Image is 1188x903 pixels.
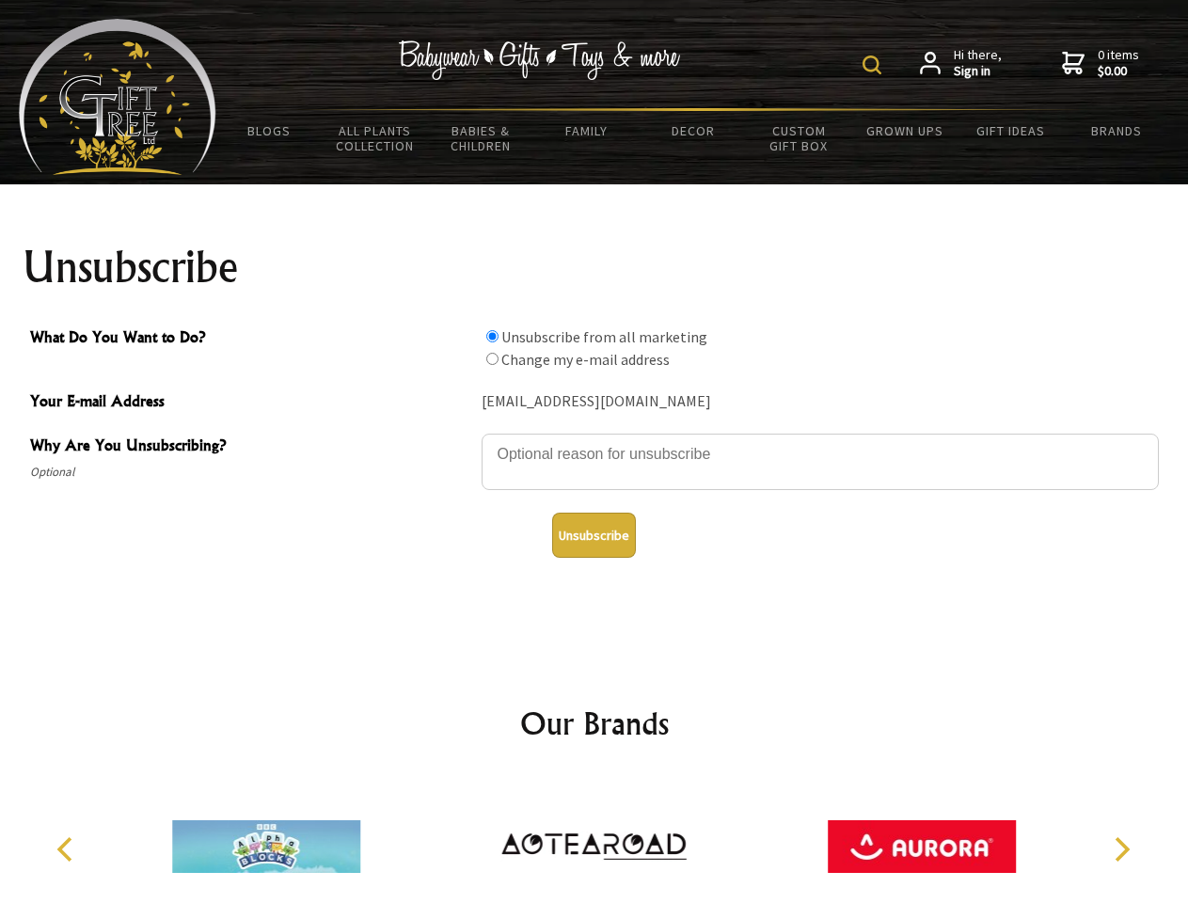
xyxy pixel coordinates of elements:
h2: Our Brands [38,701,1151,746]
span: Hi there, [954,47,1002,80]
span: What Do You Want to Do? [30,325,472,353]
button: Next [1101,829,1142,870]
strong: $0.00 [1098,63,1139,80]
span: 0 items [1098,46,1139,80]
a: 0 items$0.00 [1062,47,1139,80]
a: Brands [1064,111,1170,150]
img: Babywear - Gifts - Toys & more [399,40,681,80]
strong: Sign in [954,63,1002,80]
img: Babyware - Gifts - Toys and more... [19,19,216,175]
button: Unsubscribe [552,513,636,558]
h1: Unsubscribe [23,245,1166,290]
input: What Do You Want to Do? [486,353,499,365]
a: Custom Gift Box [746,111,852,166]
label: Unsubscribe from all marketing [501,327,707,346]
img: product search [863,55,881,74]
button: Previous [47,829,88,870]
textarea: Why Are You Unsubscribing? [482,434,1159,490]
div: [EMAIL_ADDRESS][DOMAIN_NAME] [482,388,1159,417]
input: What Do You Want to Do? [486,330,499,342]
a: Grown Ups [851,111,958,150]
a: Gift Ideas [958,111,1064,150]
a: Family [534,111,641,150]
span: Your E-mail Address [30,389,472,417]
a: All Plants Collection [323,111,429,166]
label: Change my e-mail address [501,350,670,369]
a: Decor [640,111,746,150]
a: BLOGS [216,111,323,150]
span: Why Are You Unsubscribing? [30,434,472,461]
a: Babies & Children [428,111,534,166]
span: Optional [30,461,472,483]
a: Hi there,Sign in [920,47,1002,80]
